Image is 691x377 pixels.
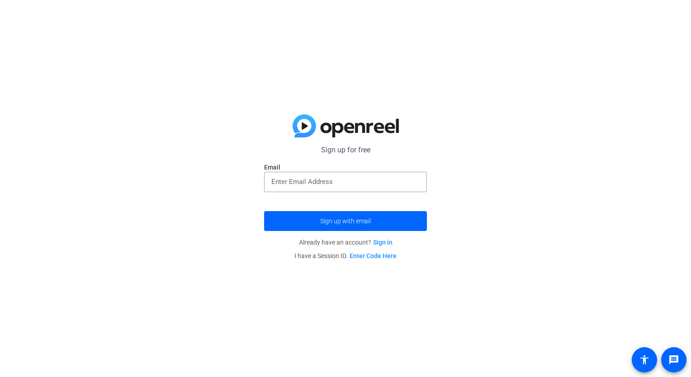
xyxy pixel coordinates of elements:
a: Sign in [373,239,393,246]
p: Sign up for free [264,145,427,156]
mat-icon: accessibility [639,354,650,365]
img: blue-gradient.svg [293,114,399,138]
button: Sign up with email [264,211,427,231]
span: I have a Session ID. [294,252,397,259]
a: Enter Code Here [350,252,397,259]
input: Enter Email Address [271,176,420,187]
mat-icon: message [668,354,679,365]
span: Already have an account? [299,239,393,246]
label: Email [264,163,427,172]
